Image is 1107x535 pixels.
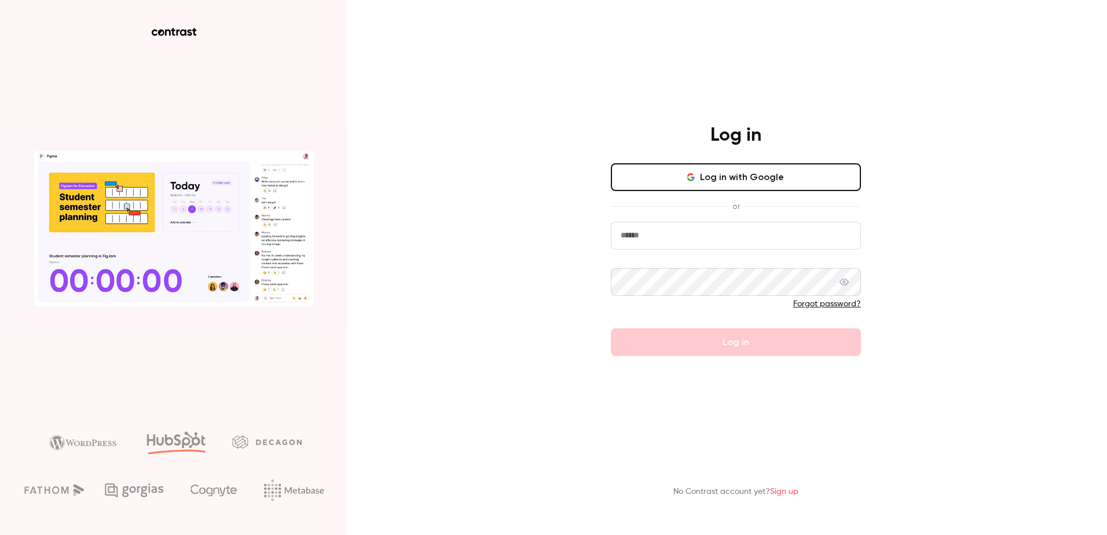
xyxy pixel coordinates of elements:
h4: Log in [710,124,761,147]
a: Sign up [770,488,798,496]
button: Log in with Google [611,163,861,191]
p: No Contrast account yet? [673,486,798,498]
a: Forgot password? [793,300,861,308]
img: decagon [232,435,302,448]
span: or [727,200,746,212]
